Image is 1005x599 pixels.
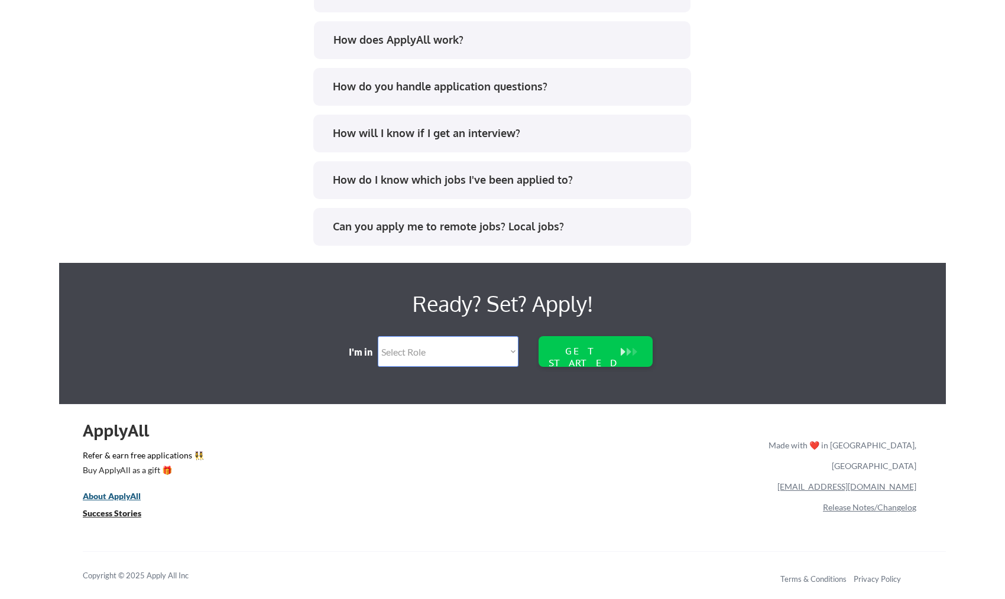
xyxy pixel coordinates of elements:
div: How will I know if I get an interview? [333,126,680,141]
div: Can you apply me to remote jobs? Local jobs? [333,219,680,234]
div: Made with ❤️ in [GEOGRAPHIC_DATA], [GEOGRAPHIC_DATA] [764,435,916,476]
div: Copyright © 2025 Apply All Inc [83,570,219,582]
u: Success Stories [83,508,141,518]
div: How does ApplyAll work? [333,32,680,47]
div: Buy ApplyAll as a gift 🎁 [83,466,201,474]
a: Buy ApplyAll as a gift 🎁 [83,464,201,478]
a: Terms & Conditions [780,574,847,584]
div: ApplyAll [83,421,163,441]
div: GET STARTED [546,346,622,368]
a: About ApplyAll [83,490,157,504]
a: Release Notes/Changelog [823,502,916,512]
a: Refer & earn free applications 👯‍♀️ [83,451,521,464]
a: Privacy Policy [854,574,901,584]
u: About ApplyAll [83,491,141,501]
div: How do you handle application questions? [333,79,680,94]
div: I'm in [349,346,381,359]
div: How do I know which jobs I've been applied to? [333,172,680,187]
div: Ready? Set? Apply! [225,287,780,321]
a: Success Stories [83,507,157,522]
a: [EMAIL_ADDRESS][DOMAIN_NAME] [777,481,916,491]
